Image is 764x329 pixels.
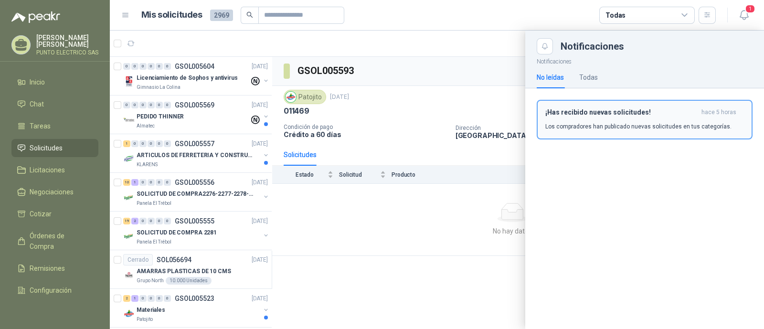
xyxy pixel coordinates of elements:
[210,10,233,21] span: 2969
[11,281,98,299] a: Configuración
[30,77,45,87] span: Inicio
[141,8,202,22] h1: Mis solicitudes
[605,10,626,21] div: Todas
[11,95,98,113] a: Chat
[36,34,98,48] p: [PERSON_NAME] [PERSON_NAME]
[537,38,553,54] button: Close
[11,259,98,277] a: Remisiones
[246,11,253,18] span: search
[30,143,63,153] span: Solicitudes
[11,161,98,179] a: Licitaciones
[11,73,98,91] a: Inicio
[30,263,65,274] span: Remisiones
[30,187,74,197] span: Negociaciones
[11,227,98,255] a: Órdenes de Compra
[545,122,732,131] p: Los compradores han publicado nuevas solicitudes en tus categorías.
[537,72,564,83] div: No leídas
[30,121,51,131] span: Tareas
[537,100,753,139] button: ¡Has recibido nuevas solicitudes!hace 5 horas Los compradores han publicado nuevas solicitudes en...
[30,99,44,109] span: Chat
[11,117,98,135] a: Tareas
[30,165,65,175] span: Licitaciones
[30,231,89,252] span: Órdenes de Compra
[30,285,72,296] span: Configuración
[11,303,98,321] a: Manuales y ayuda
[11,183,98,201] a: Negociaciones
[735,7,753,24] button: 1
[525,54,764,66] p: Notificaciones
[30,209,52,219] span: Cotizar
[36,50,98,55] p: PUNTO ELECTRICO SAS
[11,11,60,23] img: Logo peakr
[11,139,98,157] a: Solicitudes
[579,72,598,83] div: Todas
[561,42,753,51] div: Notificaciones
[11,205,98,223] a: Cotizar
[701,108,736,117] span: hace 5 horas
[745,4,755,13] span: 1
[545,108,698,117] h3: ¡Has recibido nuevas solicitudes!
